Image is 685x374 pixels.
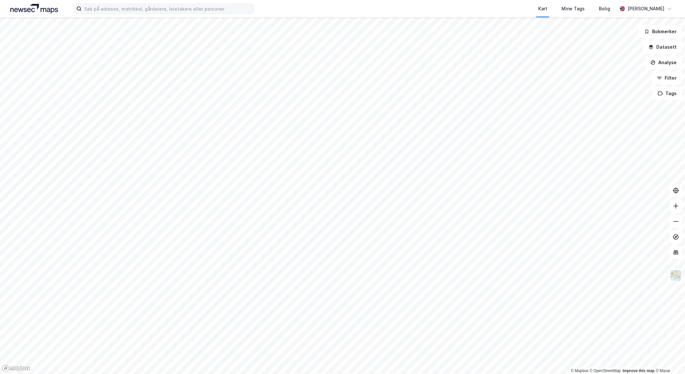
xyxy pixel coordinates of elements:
[571,369,589,373] a: Mapbox
[623,369,655,373] a: Improve this map
[653,343,685,374] div: Kontrollprogram for chat
[670,270,682,282] img: Z
[10,4,58,14] img: logo.a4113a55bc3d86da70a041830d287a7e.svg
[653,343,685,374] iframe: Chat Widget
[561,5,585,13] div: Mine Tags
[599,5,610,13] div: Bolig
[590,369,621,373] a: OpenStreetMap
[651,72,682,84] button: Filter
[2,365,30,372] a: Mapbox homepage
[628,5,664,13] div: [PERSON_NAME]
[82,4,254,14] input: Søk på adresse, matrikkel, gårdeiere, leietakere eller personer
[538,5,547,13] div: Kart
[645,56,682,69] button: Analyse
[639,25,682,38] button: Bokmerker
[652,87,682,100] button: Tags
[643,41,682,54] button: Datasett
